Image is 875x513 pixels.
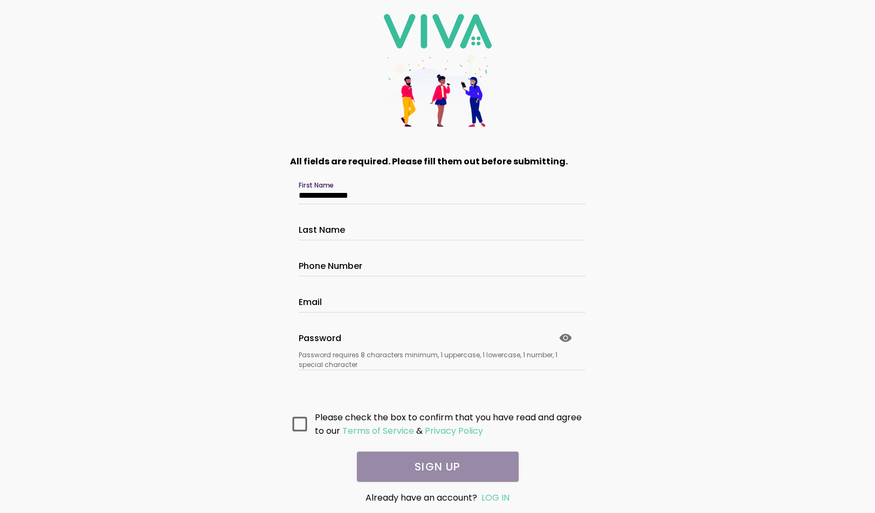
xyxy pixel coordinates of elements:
[312,408,588,440] ion-col: Please check the box to confirm that you have read and agree to our &
[425,425,483,437] ion-text: Privacy Policy
[299,191,577,200] input: First Name
[342,425,414,437] ion-text: Terms of Service
[312,491,564,504] div: Already have an account?
[290,155,568,168] strong: All fields are required. Please fill them out before submitting.
[481,491,509,504] a: LOG IN
[299,350,577,370] ion-text: Password requires 8 characters minimum, 1 uppercase, 1 lowercase, 1 number, 1 special character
